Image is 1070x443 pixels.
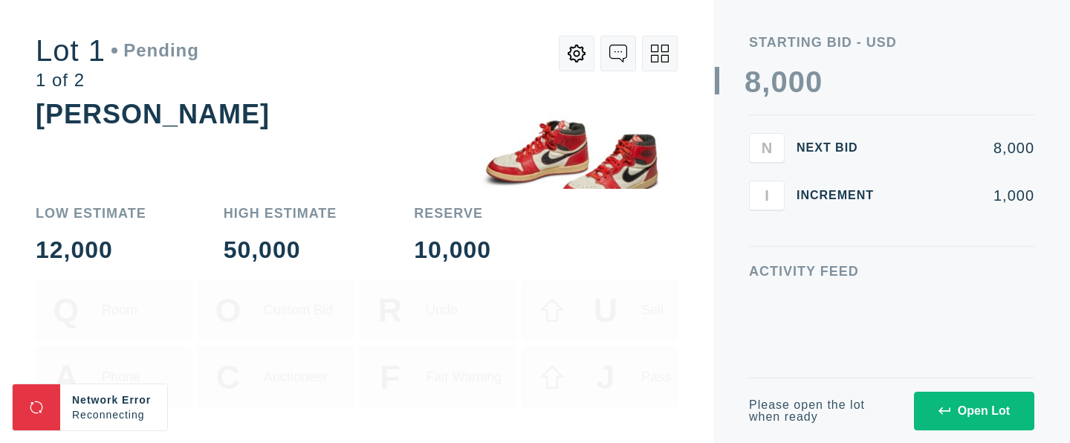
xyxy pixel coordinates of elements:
[72,407,155,422] div: Reconnecting
[749,399,896,423] div: Please open the lot when ready
[111,42,199,59] div: Pending
[414,238,491,262] div: 10,000
[224,238,337,262] div: 50,000
[36,36,199,65] div: Lot 1
[938,404,1010,418] div: Open Lot
[898,140,1034,155] div: 8,000
[749,265,1034,278] div: Activity Feed
[224,207,337,220] div: High Estimate
[72,392,155,407] div: Network Error
[36,207,146,220] div: Low Estimate
[788,67,805,97] div: 0
[914,392,1034,430] button: Open Lot
[749,181,785,210] button: I
[36,99,270,129] div: [PERSON_NAME]
[771,67,788,97] div: 0
[762,139,772,156] span: N
[765,187,769,204] span: I
[797,190,886,201] div: Increment
[797,142,886,154] div: Next Bid
[805,67,823,97] div: 0
[762,67,771,364] div: ,
[898,188,1034,203] div: 1,000
[36,238,146,262] div: 12,000
[414,207,491,220] div: Reserve
[745,67,762,97] div: 8
[36,71,199,89] div: 1 of 2
[749,36,1034,49] div: Starting Bid - USD
[749,133,785,163] button: N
